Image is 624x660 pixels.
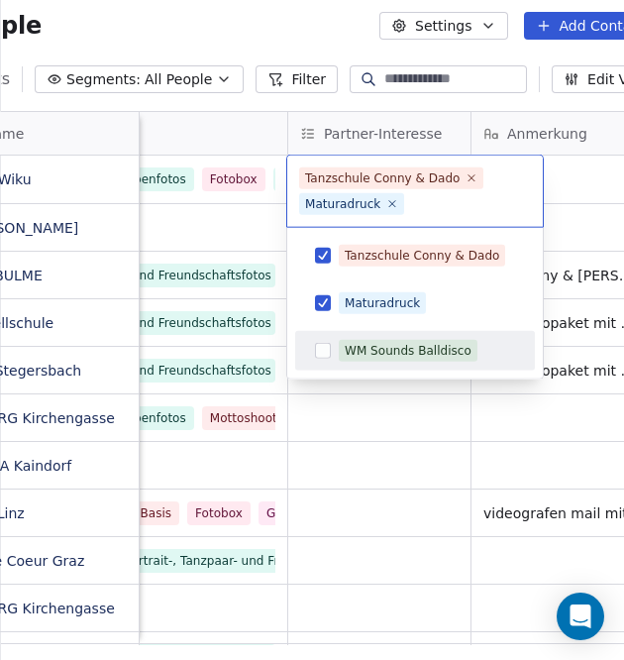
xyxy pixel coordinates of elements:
[345,247,499,265] div: Tanzschule Conny & Dado
[305,169,460,187] div: Tanzschule Conny & Dado
[345,294,420,312] div: Maturadruck
[345,342,471,360] div: WM Sounds Balldisco
[295,236,535,371] div: Suggestions
[305,195,380,213] div: Maturadruck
